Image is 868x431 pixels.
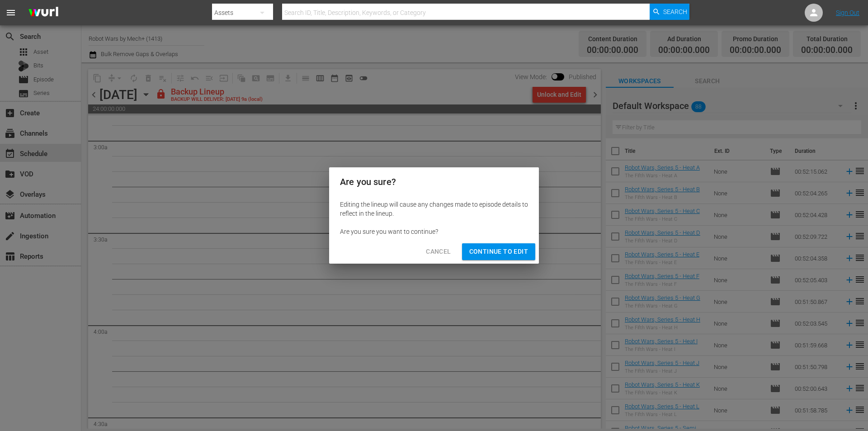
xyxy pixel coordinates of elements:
h2: Are you sure? [340,175,528,189]
span: Continue to Edit [469,246,528,257]
img: ans4CAIJ8jUAAAAAAAAAAAAAAAAAAAAAAAAgQb4GAAAAAAAAAAAAAAAAAAAAAAAAJMjXAAAAAAAAAAAAAAAAAAAAAAAAgAT5G... [22,2,65,24]
span: Cancel [426,246,451,257]
span: Search [663,4,687,20]
a: Sign Out [836,9,859,16]
div: Are you sure you want to continue? [340,227,528,236]
button: Continue to Edit [462,243,535,260]
button: Cancel [419,243,458,260]
div: Editing the lineup will cause any changes made to episode details to reflect in the lineup. [340,200,528,218]
span: menu [5,7,16,18]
